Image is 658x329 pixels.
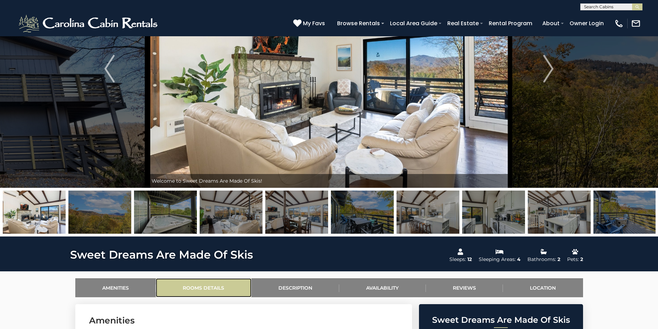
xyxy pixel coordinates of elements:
[485,17,536,29] a: Rental Program
[265,191,328,234] img: 167530466
[293,19,327,28] a: My Favs
[251,278,340,297] a: Description
[75,278,156,297] a: Amenities
[89,315,398,327] h3: Amenities
[539,17,563,29] a: About
[593,191,656,234] img: 167390717
[104,55,115,83] img: arrow
[543,55,554,83] img: arrow
[444,17,482,29] a: Real Estate
[134,191,197,234] img: 168962302
[462,191,525,234] img: 167390704
[631,19,641,28] img: mail-regular-white.png
[339,278,426,297] a: Availability
[68,191,131,234] img: 167390720
[3,191,66,234] img: 167530462
[397,191,459,234] img: 167530464
[503,278,583,297] a: Location
[303,19,325,28] span: My Favs
[156,278,251,297] a: Rooms Details
[614,19,624,28] img: phone-regular-white.png
[148,174,510,188] div: Welcome to Sweet Dreams Are Made Of Skis!
[17,13,161,34] img: White-1-2.png
[566,17,607,29] a: Owner Login
[331,191,394,234] img: 167390716
[334,17,383,29] a: Browse Rentals
[387,17,441,29] a: Local Area Guide
[528,191,591,234] img: 167530465
[421,316,581,325] h2: Sweet Dreams Are Made Of Skis
[200,191,263,234] img: 167530463
[426,278,503,297] a: Reviews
